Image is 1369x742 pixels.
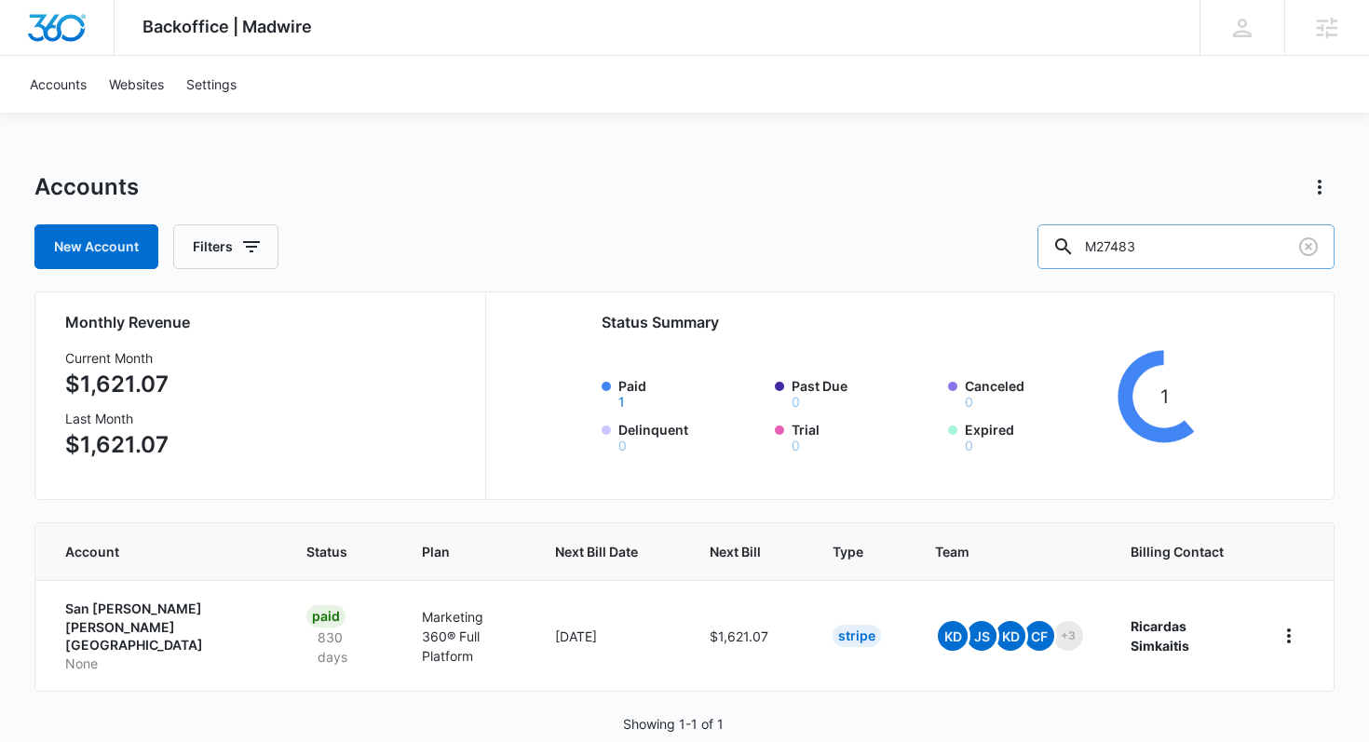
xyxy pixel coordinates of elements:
[65,542,235,561] span: Account
[175,56,248,113] a: Settings
[967,621,996,651] span: JS
[65,409,169,428] h3: Last Month
[555,542,638,561] span: Next Bill Date
[618,396,625,409] button: Paid
[1024,621,1054,651] span: CF
[833,542,863,561] span: Type
[422,607,510,666] p: Marketing 360® Full Platform
[1274,621,1304,651] button: home
[687,580,810,691] td: $1,621.07
[65,600,262,672] a: San [PERSON_NAME] [PERSON_NAME][GEOGRAPHIC_DATA]None
[602,311,1211,333] h2: Status Summary
[1053,621,1083,651] span: +3
[935,542,1059,561] span: Team
[1305,172,1335,202] button: Actions
[1131,618,1189,654] strong: Ricardas Simkaitis
[65,600,262,654] p: San [PERSON_NAME] [PERSON_NAME][GEOGRAPHIC_DATA]
[618,376,764,409] label: Paid
[19,56,98,113] a: Accounts
[65,348,169,368] h3: Current Month
[142,17,312,36] span: Backoffice | Madwire
[792,376,937,409] label: Past Due
[533,580,687,691] td: [DATE]
[34,173,139,201] h1: Accounts
[1037,224,1335,269] input: Search
[965,376,1110,409] label: Canceled
[618,420,764,452] label: Delinquent
[306,627,377,667] p: 830 days
[1160,385,1169,408] tspan: 1
[1131,542,1229,561] span: Billing Contact
[65,654,262,673] p: None
[34,224,158,269] a: New Account
[623,714,724,734] p: Showing 1-1 of 1
[65,368,169,401] p: $1,621.07
[938,621,968,651] span: KD
[98,56,175,113] a: Websites
[710,542,761,561] span: Next Bill
[306,605,346,627] div: Paid
[833,625,881,647] div: Stripe
[65,311,463,333] h2: Monthly Revenue
[173,224,278,269] button: Filters
[306,542,350,561] span: Status
[1294,232,1323,262] button: Clear
[65,428,169,462] p: $1,621.07
[792,420,937,452] label: Trial
[996,621,1025,651] span: kD
[965,420,1110,452] label: Expired
[422,542,510,561] span: Plan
